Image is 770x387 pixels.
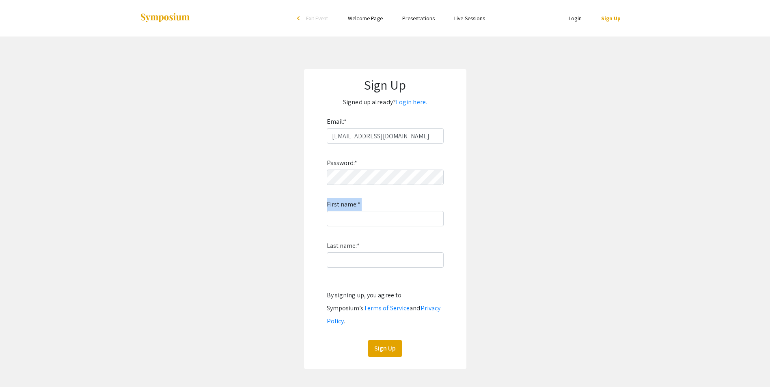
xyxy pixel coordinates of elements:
button: Sign Up [368,340,402,357]
label: First name: [327,198,360,211]
div: arrow_back_ios [297,16,302,21]
label: Password: [327,157,358,170]
a: Live Sessions [454,15,485,22]
a: Login here. [396,98,427,106]
label: Last name: [327,239,360,252]
span: Exit Event [306,15,328,22]
a: Sign Up [601,15,621,22]
label: Email: [327,115,347,128]
h1: Sign Up [312,77,458,92]
div: By signing up, you agree to Symposium’s and . [327,289,444,328]
p: Signed up already? [312,96,458,109]
a: Login [569,15,582,22]
iframe: Chat [6,350,35,381]
a: Terms of Service [364,304,410,312]
img: Symposium by ForagerOne [140,13,190,24]
a: Welcome Page [348,15,383,22]
a: Presentations [402,15,435,22]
